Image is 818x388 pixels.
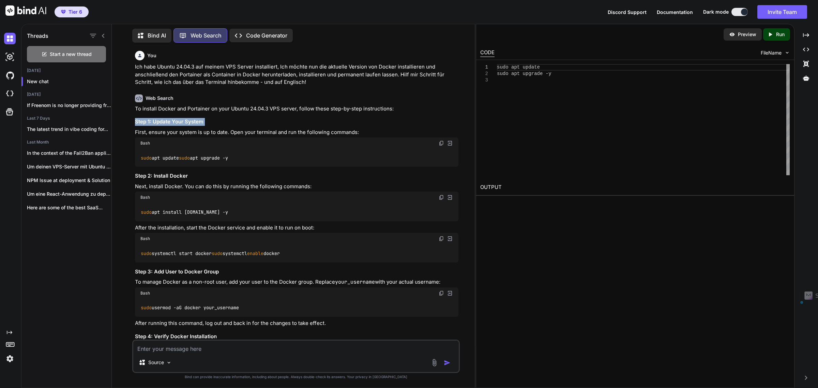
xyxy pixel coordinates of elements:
span: Discord Support [608,9,647,15]
img: darkAi-studio [4,51,16,63]
p: To install Docker and Portainer on your Ubuntu 24.04.3 VPS server, follow these step-by-step inst... [135,105,459,113]
code: apt install [DOMAIN_NAME] -y [140,209,229,216]
h6: You [147,52,156,59]
p: The latest trend in vibe coding for... [27,126,111,133]
img: cloudideIcon [4,88,16,100]
img: Pick Models [166,360,172,365]
p: Next, install Docker. You can do this by running the following commands: [135,183,459,191]
img: Open in Browser [447,140,453,146]
p: After running this command, log out and back in for the changes to take effect. [135,319,459,327]
span: Start a new thread [50,51,92,58]
span: Dark mode [703,9,729,15]
h2: Last Month [21,139,111,145]
p: Bind AI [148,31,166,40]
h2: [DATE] [21,92,111,97]
img: icon [444,359,451,366]
p: If Freenom is no longer providing free... [27,102,111,109]
span: sudo apt update [497,64,540,70]
span: Bash [140,236,150,241]
img: preview [729,31,735,38]
span: sudo [141,250,152,256]
span: Bash [140,290,150,296]
div: CODE [480,49,495,57]
img: Bind AI [5,5,46,16]
span: FileName [761,49,782,56]
img: darkChat [4,33,16,44]
span: Bash [140,140,150,146]
p: NPM Issue at deployment & Solution [27,177,111,184]
div: 2 [480,71,488,77]
p: Ich habe Ubuntu 24.04.3 auf meinem VPS Server installiert, Ich möchte nun die aktuelle Version vo... [135,63,459,86]
button: Invite Team [757,5,807,19]
img: attachment [430,359,438,367]
p: In the context of the Fail2Ban application,... [27,150,111,156]
img: settings [4,353,16,364]
p: New chat [27,78,111,85]
h2: [DATE] [21,68,111,73]
p: After the installation, start the Docker service and enable it to run on boot: [135,224,459,232]
span: sudo [212,250,223,256]
h6: Web Search [146,95,173,102]
div: 3 [480,77,488,84]
div: 1 [480,64,488,71]
span: Documentation [657,9,693,15]
p: Source [148,359,164,366]
code: usermod -aG docker your_username [140,304,240,311]
img: copy [439,195,444,200]
span: Tier 6 [69,9,82,15]
h3: Step 3: Add User to Docker Group [135,268,459,276]
span: sudo [141,155,152,161]
img: Open in Browser [447,236,453,242]
p: Um deinen VPS-Server mit Ubuntu 24.04 für... [27,163,111,170]
h3: Step 4: Verify Docker Installation [135,333,459,341]
img: copy [439,236,444,241]
h1: Threads [27,32,48,40]
span: sudo apt upgrade -y [497,71,551,76]
span: enable [247,250,263,256]
p: Preview [738,31,756,38]
img: githubDark [4,70,16,81]
p: Bind can provide inaccurate information, including about people. Always double-check its answers.... [132,374,460,379]
button: Discord Support [608,9,647,16]
img: Open in Browser [447,290,453,296]
img: premium [61,10,66,14]
p: First, ensure your system is up to date. Open your terminal and run the following commands: [135,129,459,136]
button: Documentation [657,9,693,16]
p: Web Search [191,31,222,40]
h3: Step 2: Install Docker [135,172,459,180]
img: Open in Browser [447,194,453,200]
span: Bash [140,195,150,200]
p: To manage Docker as a non-root user, add your user to the Docker group. Replace with your actual ... [135,278,459,286]
h2: OUTPUT [476,179,794,195]
p: Here are some of the best SaaS... [27,204,111,211]
img: chevron down [784,50,790,56]
button: premiumTier 6 [55,6,89,17]
img: copy [439,290,444,296]
h3: Step 1: Update Your System [135,118,459,126]
span: sudo [141,209,152,215]
code: systemctl start docker systemctl docker [140,250,281,257]
p: Um eine React-Anwendung zu deployen, insbesondere wenn... [27,191,111,197]
p: Code Generator [246,31,287,40]
code: your_username [335,279,375,285]
span: sudo [141,305,152,311]
img: copy [439,140,444,146]
span: sudo [179,155,190,161]
h2: Last 7 Days [21,116,111,121]
code: apt update apt upgrade -y [140,154,229,162]
p: Run [776,31,785,38]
